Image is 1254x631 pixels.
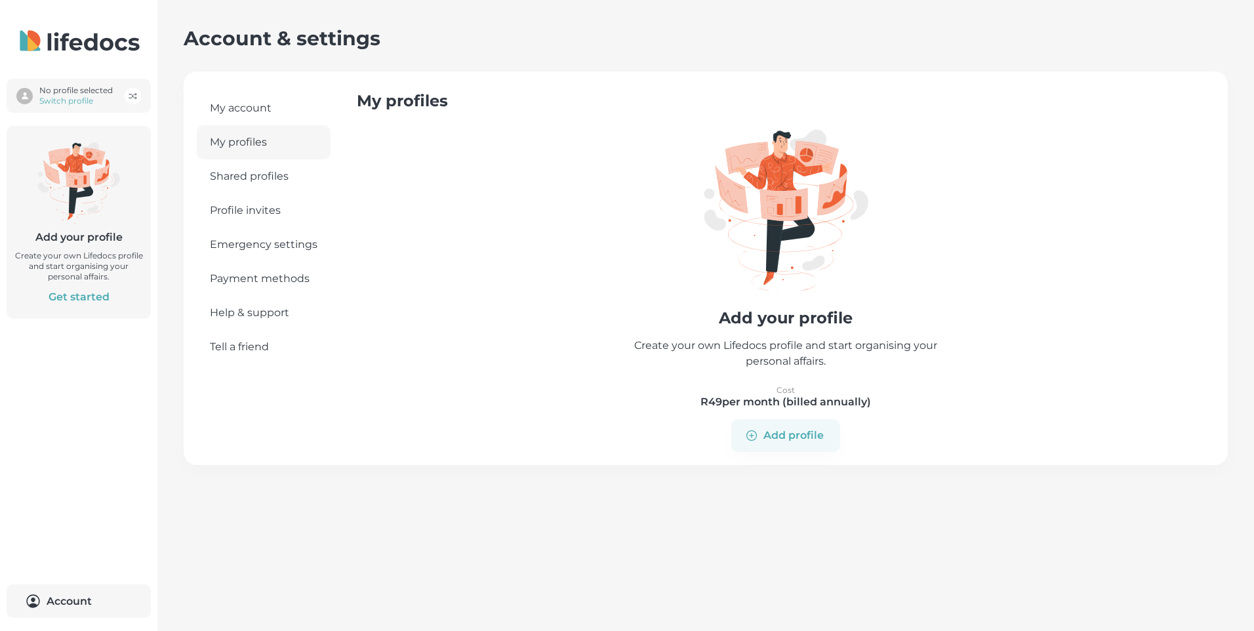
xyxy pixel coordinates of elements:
[197,330,331,364] a: Tell a friend
[197,262,331,296] a: Payment methods
[184,26,380,51] h2: Account & settings
[197,296,331,330] a: Help & support
[197,125,331,159] a: My profiles
[210,203,281,218] span: Profile invites
[197,193,331,228] a: Profile invites
[39,85,113,96] p: No profile selected
[700,385,871,396] p: Cost
[13,251,144,282] p: Create your own Lifedocs profile and start organising your personal affairs.
[197,159,331,193] a: Shared profiles
[29,282,129,312] button: Get started
[7,79,151,113] button: No profile selectedSwitch profile
[622,338,950,369] p: Create your own Lifedocs profile and start organising your personal affairs.
[357,91,1215,110] h3: My profiles
[197,91,331,125] a: My account
[39,96,113,106] p: Switch profile
[197,228,331,262] a: Emergency settings
[700,396,871,409] h5: R 49 per month (billed annually)
[35,231,123,244] h5: Add your profile
[7,584,151,618] button: Account
[731,419,840,452] button: Add profile
[719,308,853,327] h3: Add your profile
